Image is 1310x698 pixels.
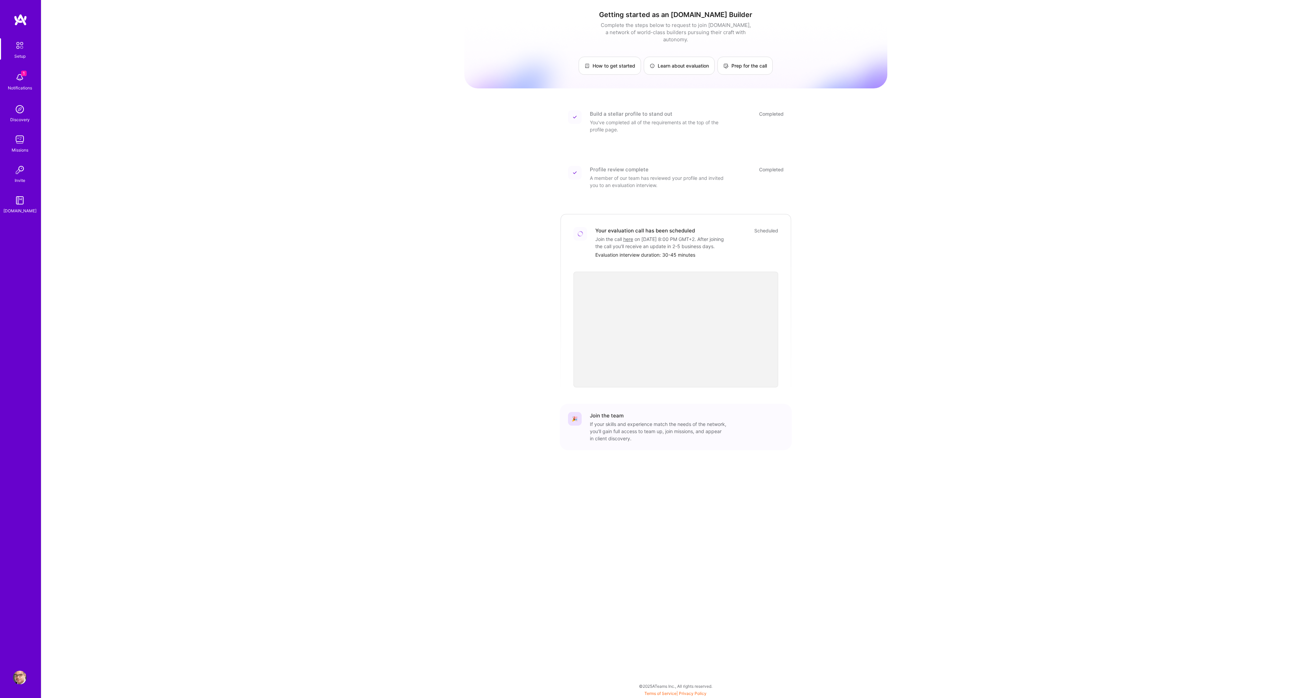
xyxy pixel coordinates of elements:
[679,691,707,696] a: Privacy Policy
[13,163,27,177] img: Invite
[723,63,729,69] img: Prep for the call
[595,251,778,258] div: Evaluation interview duration: 30-45 minutes
[590,421,726,442] div: If your skills and experience match the needs of the network, you’ll gain full access to team up,...
[577,231,583,237] img: Loading
[13,71,27,84] img: bell
[759,166,784,173] div: Completed
[573,272,778,387] iframe: video
[13,194,27,207] img: guide book
[595,227,695,234] div: Your evaluation call has been scheduled
[14,14,27,26] img: logo
[10,116,30,123] div: Discovery
[8,84,32,91] div: Notifications
[12,146,28,154] div: Missions
[644,691,707,696] span: |
[590,110,672,117] div: Build a stellar profile to stand out
[650,63,655,69] img: Learn about evaluation
[584,63,590,69] img: How to get started
[41,678,1310,695] div: © 2025 ATeams Inc., All rights reserved.
[11,671,28,684] a: User Avatar
[13,38,27,53] img: setup
[21,71,27,76] span: 1
[568,412,582,426] div: 🎉
[759,110,784,117] div: Completed
[644,691,676,696] a: Terms of Service
[15,177,25,184] div: Invite
[595,236,732,250] div: Join the call on [DATE] 8:00 PM GMT+2 . After joining the call you'll receive an update in 2-5 bu...
[13,133,27,146] img: teamwork
[644,57,715,75] a: Learn about evaluation
[13,102,27,116] img: discovery
[590,174,726,189] div: A member of our team has reviewed your profile and invited you to an evaluation interview.
[754,227,778,234] div: Scheduled
[573,115,577,119] img: Completed
[590,412,624,419] div: Join the team
[13,671,27,684] img: User Avatar
[599,22,753,43] div: Complete the steps below to request to join [DOMAIN_NAME], a network of world-class builders purs...
[14,53,26,60] div: Setup
[717,57,773,75] a: Prep for the call
[623,236,633,242] a: here
[464,11,887,19] h1: Getting started as an [DOMAIN_NAME] Builder
[590,166,649,173] div: Profile review complete
[590,119,726,133] div: You've completed all of the requirements at the top of the profile page.
[3,207,37,214] div: [DOMAIN_NAME]
[573,171,577,175] img: Completed
[579,57,641,75] a: How to get started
